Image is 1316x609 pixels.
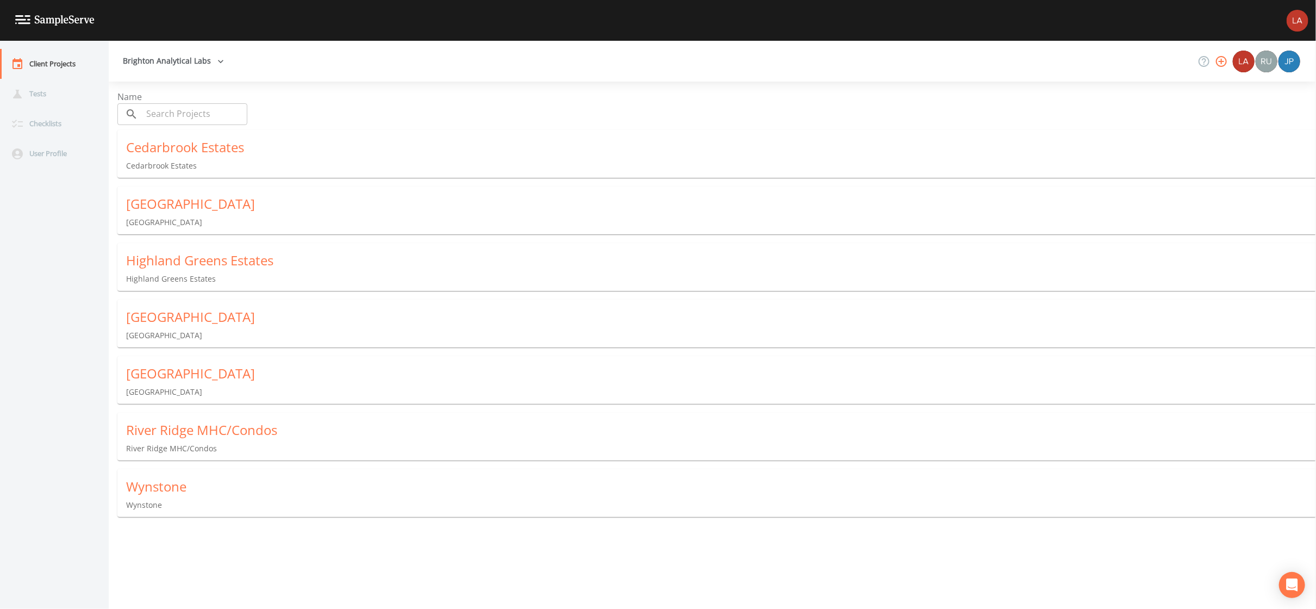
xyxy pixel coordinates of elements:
p: [GEOGRAPHIC_DATA] [126,217,1316,228]
input: Search Projects [142,103,247,125]
div: Cedarbrook Estates [126,139,1316,156]
img: logo [15,15,95,26]
div: [GEOGRAPHIC_DATA] [126,365,1316,382]
button: Brighton Analytical Labs [118,51,228,71]
div: [GEOGRAPHIC_DATA] [126,195,1316,213]
span: Name [117,91,142,103]
div: [GEOGRAPHIC_DATA] [126,308,1316,326]
div: Joshua gere Paul [1278,51,1301,72]
p: River Ridge MHC/Condos [126,443,1316,454]
div: Wynstone [126,478,1316,495]
p: Cedarbrook Estates [126,160,1316,171]
img: bd2ccfa184a129701e0c260bc3a09f9b [1287,10,1308,32]
p: Wynstone [126,500,1316,511]
div: River Ridge MHC/Condos [126,421,1316,439]
p: [GEOGRAPHIC_DATA] [126,330,1316,341]
img: a5c06d64ce99e847b6841ccd0307af82 [1256,51,1277,72]
img: 41241ef155101aa6d92a04480b0d0000 [1278,51,1300,72]
img: bd2ccfa184a129701e0c260bc3a09f9b [1233,51,1255,72]
p: [GEOGRAPHIC_DATA] [126,387,1316,397]
div: Russell Schindler [1255,51,1278,72]
p: Highland Greens Estates [126,274,1316,284]
div: Open Intercom Messenger [1279,572,1305,598]
div: Brighton Analytical [1232,51,1255,72]
div: Highland Greens Estates [126,252,1316,269]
